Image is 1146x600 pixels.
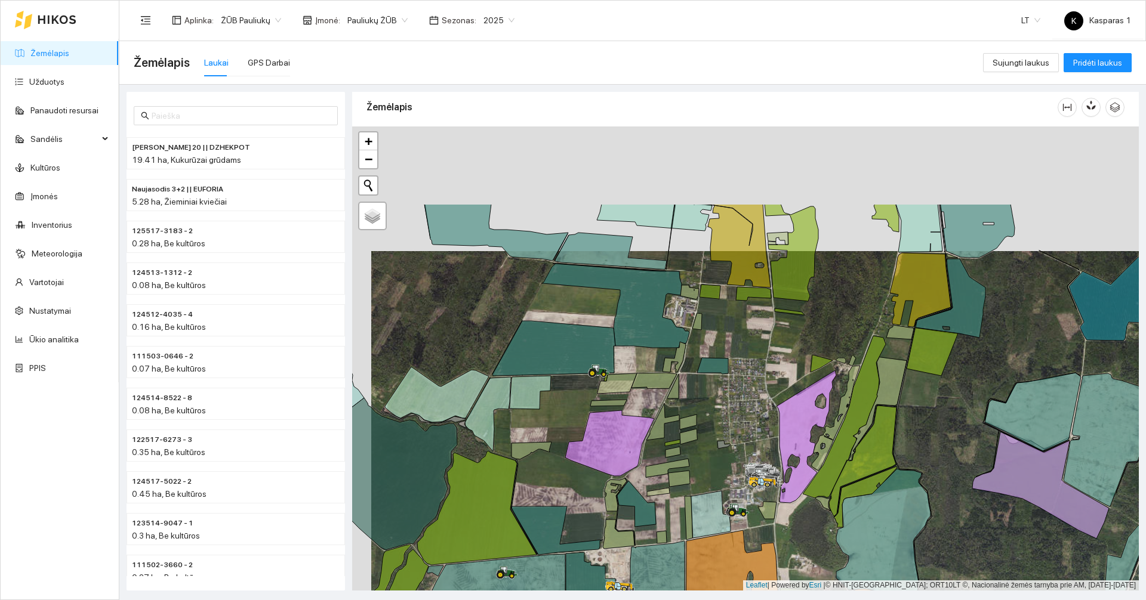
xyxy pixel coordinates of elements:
[132,573,205,582] span: 0.27 ha, Be kultūros
[248,56,290,69] div: GPS Darbai
[141,112,149,120] span: search
[1071,11,1076,30] span: K
[809,581,822,589] a: Esri
[132,489,207,499] span: 0.45 ha, Be kultūros
[429,16,439,25] span: calendar
[983,53,1059,72] button: Sujungti laukus
[32,220,72,230] a: Inventorius
[132,559,193,571] span: 111502-3660 - 2
[204,56,229,69] div: Laukai
[132,351,193,362] span: 111503-0646 - 2
[29,306,71,316] a: Nustatymai
[132,364,206,373] span: 0.07 ha, Be kultūros
[1073,56,1122,69] span: Pridėti laukus
[132,434,192,446] span: 122517-6273 - 3
[134,8,158,32] button: menu-fold
[132,476,192,487] span: 124517-5022 - 2
[132,155,241,165] span: 19.41 ha, Kukurūzai grūdams
[132,447,205,457] span: 0.35 ha, Be kultūros
[983,58,1059,67] a: Sujungti laukus
[132,531,200,540] span: 0.3 ha, Be kultūros
[746,581,768,589] a: Leaflet
[152,109,331,122] input: Paieška
[132,518,193,529] span: 123514-9047 - 1
[132,239,205,248] span: 0.28 ha, Be kultūros
[30,127,98,151] span: Sandėlis
[172,16,181,25] span: layout
[132,392,192,404] span: 124514-8522 - 8
[1021,11,1040,29] span: LT
[483,11,515,29] span: 2025
[359,150,377,168] a: Zoom out
[132,280,206,290] span: 0.08 ha, Be kultūros
[442,14,476,27] span: Sezonas :
[743,580,1139,590] div: | Powered by © HNIT-[GEOGRAPHIC_DATA]; ORT10LT ©, Nacionalinė žemės tarnyba prie AM, [DATE]-[DATE]
[366,90,1058,124] div: Žemėlapis
[132,197,227,206] span: 5.28 ha, Žieminiai kviečiai
[29,335,79,344] a: Ūkio analitika
[347,11,408,29] span: Pauliukų ŽŪB
[132,267,192,279] span: 124513-1312 - 2
[184,14,214,27] span: Aplinka :
[1058,103,1076,112] span: column-width
[30,48,69,58] a: Žemėlapis
[303,16,312,25] span: shop
[1064,16,1131,25] span: Kasparas 1
[32,249,82,258] a: Meteorologija
[359,203,386,229] a: Layers
[359,177,377,194] button: Initiate a new search
[134,53,190,72] span: Žemėlapis
[29,77,64,86] a: Užduotys
[132,142,250,153] span: Prie Gudaičio 20 || DZHEKPOT
[132,309,193,320] span: 124512-4035 - 4
[132,406,206,415] span: 0.08 ha, Be kultūros
[29,363,46,373] a: PPIS
[221,11,281,29] span: ŽŪB Pauliukų
[29,277,64,287] a: Vartotojai
[140,15,151,26] span: menu-fold
[1064,58,1132,67] a: Pridėti laukus
[132,225,193,237] span: 125517-3183 - 2
[132,322,206,332] span: 0.16 ha, Be kultūros
[30,106,98,115] a: Panaudoti resursai
[365,151,372,166] span: −
[993,56,1049,69] span: Sujungti laukus
[30,191,58,201] a: Įmonės
[1058,98,1077,117] button: column-width
[315,14,340,27] span: Įmonė :
[1064,53,1132,72] button: Pridėti laukus
[132,184,223,195] span: Naujasodis 3+2 || EUFORIA
[824,581,825,589] span: |
[359,132,377,150] a: Zoom in
[30,163,60,172] a: Kultūros
[365,134,372,149] span: +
